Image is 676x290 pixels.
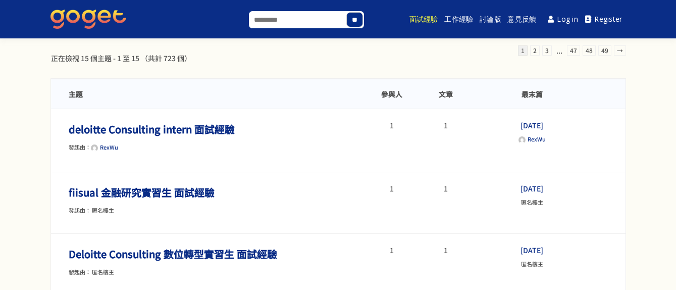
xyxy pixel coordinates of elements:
[50,53,192,63] div: 正在檢視 15 個主題 - 1 至 15 （共計 723 個）
[544,8,582,31] a: Log in
[69,247,277,261] a: Deloitte Consulting 數位轉型實習生 面試經驗
[69,268,114,276] span: 發起由： 匿名樓主
[365,89,419,99] li: 參與人
[521,120,543,130] a: [DATE]
[100,143,118,151] span: RexWu
[518,45,528,56] span: 1
[419,247,473,254] li: 1
[419,185,473,192] li: 1
[567,45,580,56] a: 47
[69,89,365,99] li: 主題
[521,260,543,268] span: 匿名樓主
[365,185,419,192] li: 1
[506,3,538,35] a: 意見反饋
[598,45,611,56] a: 49
[478,3,502,35] a: 討論版
[518,135,546,143] a: RexWu
[390,3,626,35] nav: Main menu
[69,185,215,200] a: fiisual 金融研究實習生 面試經驗
[69,206,114,214] span: 發起由： 匿名樓主
[365,247,419,254] li: 1
[473,89,591,99] li: 最末篇
[614,45,626,56] a: →
[530,45,540,56] a: 2
[521,183,543,194] a: [DATE]
[443,3,475,35] a: 工作經驗
[50,10,126,29] img: GoGet
[521,245,543,255] a: [DATE]
[528,135,546,143] span: RexWu
[69,143,118,151] span: 發起由：
[419,89,473,99] li: 文章
[554,45,564,56] span: ...
[419,122,473,129] li: 1
[408,3,440,35] a: 面試經驗
[521,198,543,206] span: 匿名樓主
[365,122,419,129] li: 1
[91,143,118,151] a: RexWu
[69,122,235,136] a: deloitte Consulting intern 面試經驗
[582,8,626,31] a: Register
[583,45,596,56] a: 48
[542,45,552,56] a: 3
